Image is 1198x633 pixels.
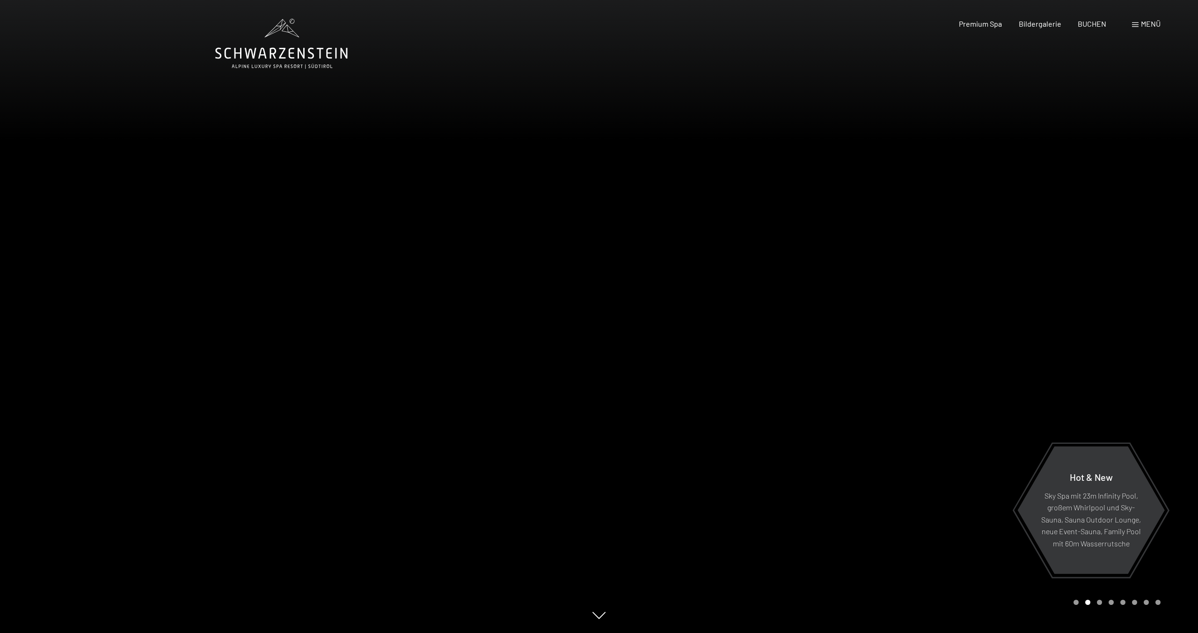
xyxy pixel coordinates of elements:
a: Hot & New Sky Spa mit 23m Infinity Pool, großem Whirlpool und Sky-Sauna, Sauna Outdoor Lounge, ne... [1017,446,1165,574]
a: Premium Spa [959,19,1002,28]
div: Carousel Pagination [1070,600,1161,605]
span: Menü [1141,19,1161,28]
div: Carousel Page 3 [1097,600,1102,605]
span: Hot & New [1070,471,1113,482]
div: Carousel Page 7 [1144,600,1149,605]
div: Carousel Page 1 [1074,600,1079,605]
p: Sky Spa mit 23m Infinity Pool, großem Whirlpool und Sky-Sauna, Sauna Outdoor Lounge, neue Event-S... [1040,489,1142,549]
div: Carousel Page 8 [1155,600,1161,605]
a: Bildergalerie [1019,19,1061,28]
div: Carousel Page 4 [1109,600,1114,605]
div: Carousel Page 2 (Current Slide) [1085,600,1090,605]
a: BUCHEN [1078,19,1106,28]
div: Carousel Page 5 [1120,600,1125,605]
div: Carousel Page 6 [1132,600,1137,605]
